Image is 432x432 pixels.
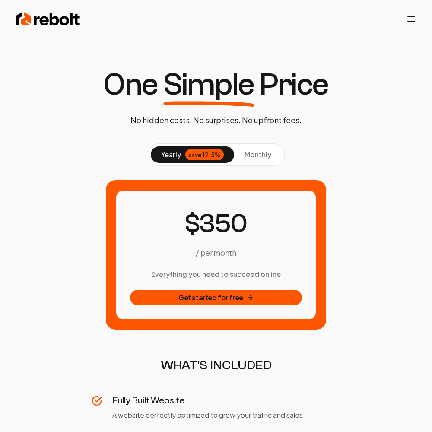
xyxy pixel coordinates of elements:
[130,114,302,126] p: No hidden costs. No surprises. No upfront fees.
[196,247,236,259] p: / per month
[130,290,302,305] button: Get started for free
[112,410,340,421] p: A website perfectly optimized to grow your traffic and sales.
[161,149,181,160] span: yearly
[16,10,80,28] img: Rebolt Logo
[92,358,340,373] h2: WHAT'S INCLUDED
[103,69,329,100] h1: One Price
[406,14,416,24] button: Toggle mobile menu
[234,146,282,163] button: monthly
[151,146,234,163] button: yearlysave 12.5%
[185,149,224,160] div: save 12.5%
[163,69,254,100] span: Simple
[130,269,302,280] h3: Everything you need to succeed online
[112,394,340,406] h3: Fully Built Website
[245,150,271,159] span: monthly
